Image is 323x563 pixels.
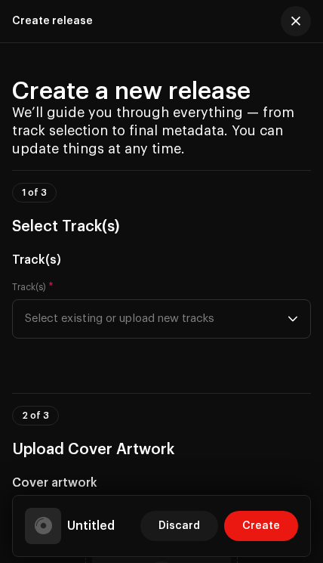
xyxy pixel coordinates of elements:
[12,251,311,269] h5: Track(s)
[22,411,49,420] span: 2 of 3
[242,511,280,541] span: Create
[288,300,298,338] div: dropdown trigger
[12,215,311,239] h3: Select Track(s)
[25,300,288,338] span: Select existing or upload new tracks
[12,79,311,104] h2: Create a new release
[158,511,200,541] span: Discard
[67,517,115,535] h5: Untitled
[12,474,311,492] h5: Cover artwork
[22,188,47,197] span: 1 of 3
[224,511,298,541] button: Create
[12,438,311,462] h3: Upload Cover Artwork
[140,511,218,541] button: Discard
[12,104,311,158] h4: We’ll guide you through everything — from track selection to final metadata. You can update thing...
[12,15,93,27] div: Create release
[12,281,54,293] label: Track(s)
